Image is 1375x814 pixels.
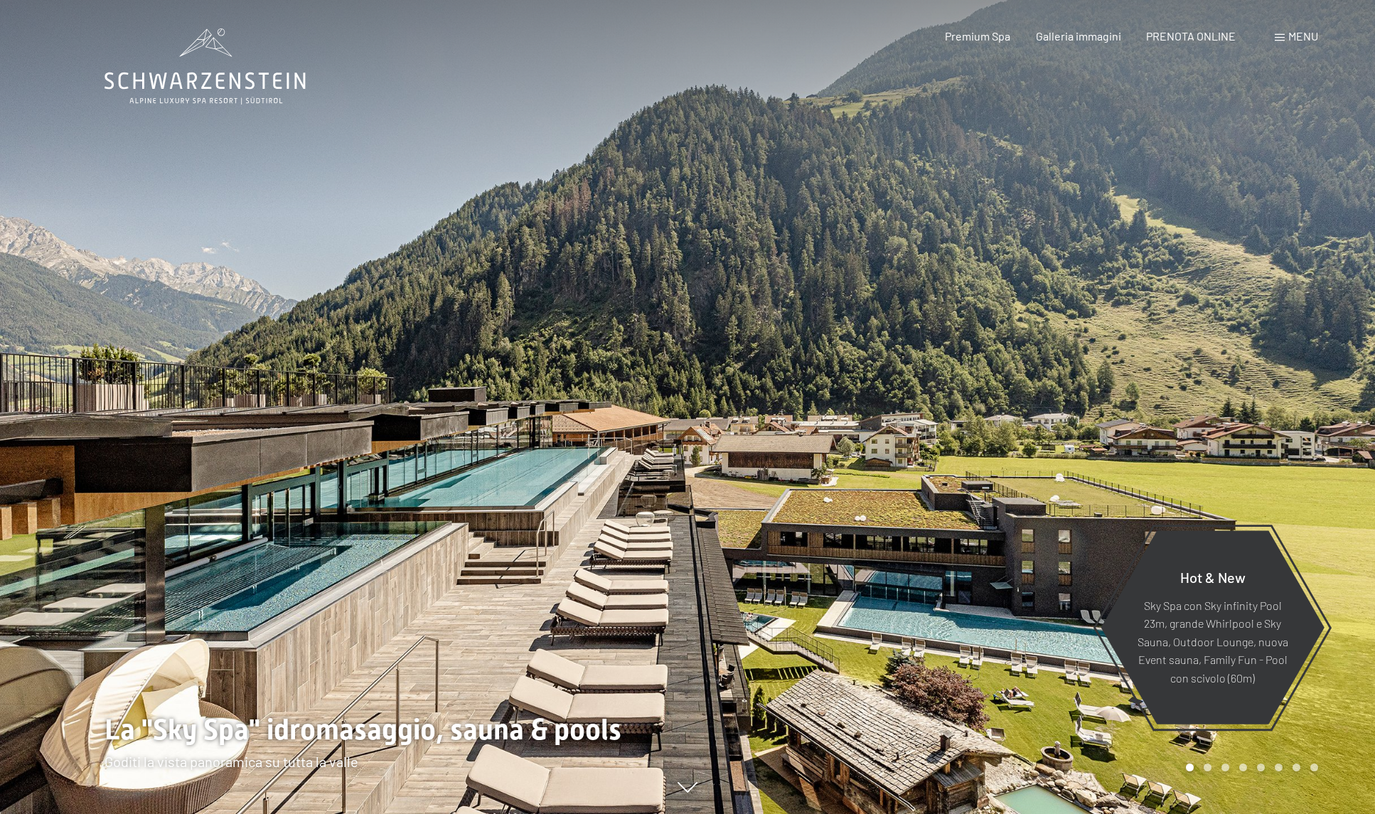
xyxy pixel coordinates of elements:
[1275,764,1283,771] div: Carousel Page 6
[1146,29,1236,43] a: PRENOTA ONLINE
[1310,764,1318,771] div: Carousel Page 8
[1288,29,1318,43] span: Menu
[1257,764,1265,771] div: Carousel Page 5
[1135,596,1290,687] p: Sky Spa con Sky infinity Pool 23m, grande Whirlpool e Sky Sauna, Outdoor Lounge, nuova Event saun...
[1181,764,1318,771] div: Carousel Pagination
[1186,764,1194,771] div: Carousel Page 1 (Current Slide)
[1100,530,1325,725] a: Hot & New Sky Spa con Sky infinity Pool 23m, grande Whirlpool e Sky Sauna, Outdoor Lounge, nuova ...
[945,29,1010,43] a: Premium Spa
[1036,29,1121,43] a: Galleria immagini
[1293,764,1300,771] div: Carousel Page 7
[1204,764,1211,771] div: Carousel Page 2
[1180,568,1246,585] span: Hot & New
[1221,764,1229,771] div: Carousel Page 3
[1239,764,1247,771] div: Carousel Page 4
